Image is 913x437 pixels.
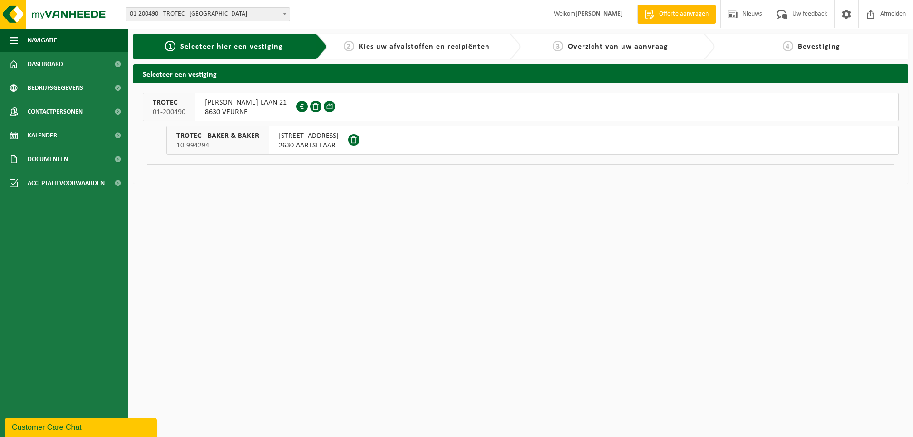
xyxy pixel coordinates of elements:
[279,131,339,141] span: [STREET_ADDRESS]
[28,29,57,52] span: Navigatie
[176,141,259,150] span: 10-994294
[165,41,175,51] span: 1
[180,43,283,50] span: Selecteer hier een vestiging
[575,10,623,18] strong: [PERSON_NAME]
[798,43,840,50] span: Bevestiging
[153,107,185,117] span: 01-200490
[637,5,716,24] a: Offerte aanvragen
[133,64,908,83] h2: Selecteer een vestiging
[28,124,57,147] span: Kalender
[28,100,83,124] span: Contactpersonen
[783,41,793,51] span: 4
[205,107,287,117] span: 8630 VEURNE
[176,131,259,141] span: TROTEC - BAKER & BAKER
[28,52,63,76] span: Dashboard
[28,147,68,171] span: Documenten
[28,76,83,100] span: Bedrijfsgegevens
[143,93,899,121] button: TROTEC 01-200490 [PERSON_NAME]-LAAN 218630 VEURNE
[553,41,563,51] span: 3
[126,8,290,21] span: 01-200490 - TROTEC - VEURNE
[344,41,354,51] span: 2
[657,10,711,19] span: Offerte aanvragen
[166,126,899,155] button: TROTEC - BAKER & BAKER 10-994294 [STREET_ADDRESS]2630 AARTSELAAR
[568,43,668,50] span: Overzicht van uw aanvraag
[279,141,339,150] span: 2630 AARTSELAAR
[5,416,159,437] iframe: chat widget
[359,43,490,50] span: Kies uw afvalstoffen en recipiënten
[153,98,185,107] span: TROTEC
[28,171,105,195] span: Acceptatievoorwaarden
[126,7,290,21] span: 01-200490 - TROTEC - VEURNE
[205,98,287,107] span: [PERSON_NAME]-LAAN 21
